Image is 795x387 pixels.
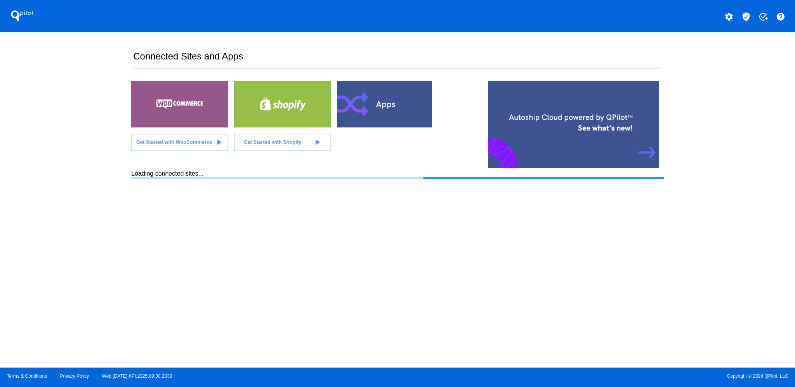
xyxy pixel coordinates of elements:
[136,139,212,145] span: Get Started with WooCommerce
[724,12,734,21] mat-icon: settings
[776,12,785,21] mat-icon: help
[131,170,663,179] div: Loading connected sites...
[131,134,228,151] a: Get Started with WooCommerce
[404,373,788,379] span: Copyright © 2024 QPilot, LLC
[214,138,224,147] mat-icon: play_arrow
[741,12,751,21] mat-icon: verified_user
[312,138,322,147] mat-icon: play_arrow
[7,8,38,24] h1: QPilot
[244,139,302,145] span: Get Started with Shopify
[234,134,331,151] a: Get Started with Shopify
[759,12,768,21] mat-icon: add_task
[133,51,660,68] h2: Connected Sites and Apps
[60,373,89,379] a: Privacy Policy
[7,373,47,379] a: Terms & Conditions
[102,373,172,379] a: Web:[DATE] API:2025.09.30.2039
